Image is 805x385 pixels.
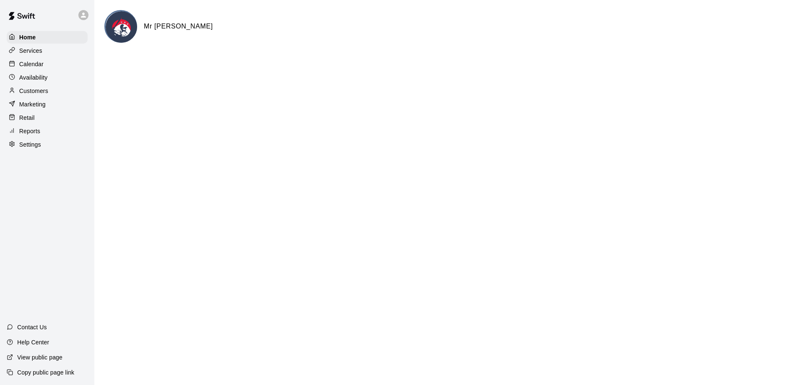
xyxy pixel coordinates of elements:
a: Reports [7,125,88,137]
p: Help Center [17,338,49,346]
p: Settings [19,140,41,149]
h6: Mr [PERSON_NAME] [144,21,213,32]
p: Customers [19,87,48,95]
img: Mr Cages logo [106,11,137,43]
a: Customers [7,85,88,97]
p: Home [19,33,36,41]
a: Retail [7,111,88,124]
p: Marketing [19,100,46,109]
a: Calendar [7,58,88,70]
p: Services [19,47,42,55]
p: Copy public page link [17,368,74,377]
p: View public page [17,353,62,362]
a: Availability [7,71,88,84]
a: Home [7,31,88,44]
p: Contact Us [17,323,47,331]
a: Services [7,44,88,57]
p: Reports [19,127,40,135]
p: Availability [19,73,48,82]
p: Retail [19,114,35,122]
a: Settings [7,138,88,151]
a: Marketing [7,98,88,111]
p: Calendar [19,60,44,68]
